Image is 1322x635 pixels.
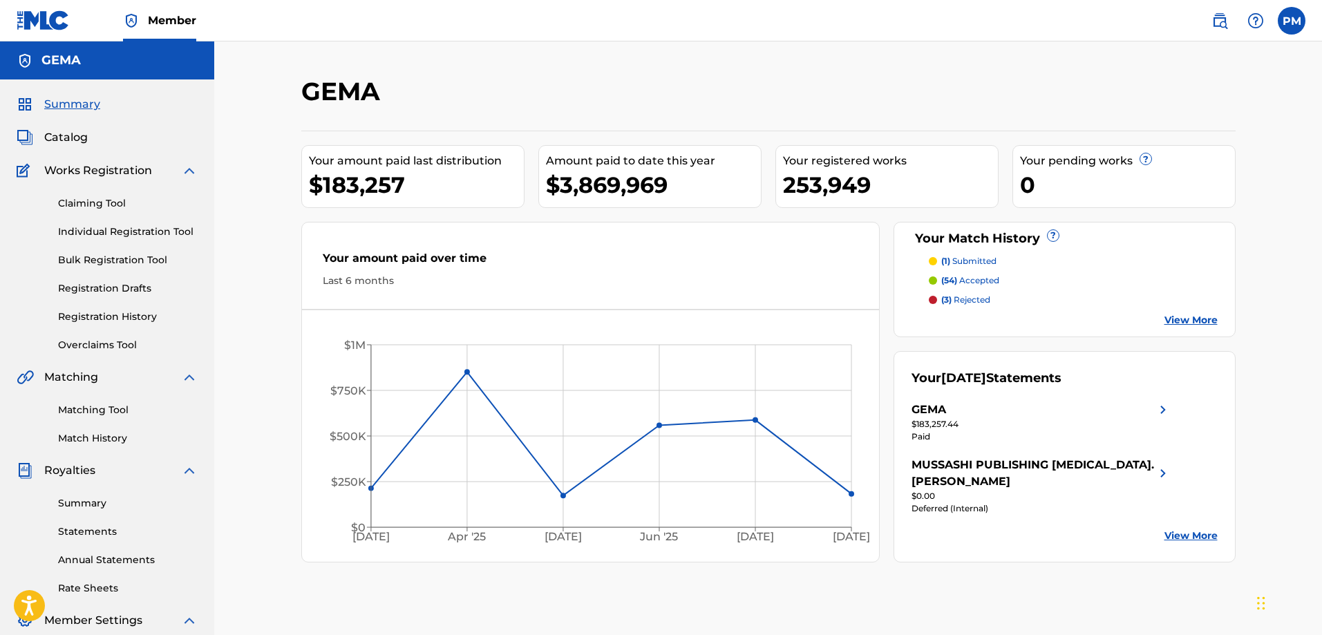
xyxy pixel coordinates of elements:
[639,531,678,544] tspan: Jun '25
[1164,313,1218,328] a: View More
[1164,529,1218,543] a: View More
[58,281,198,296] a: Registration Drafts
[17,96,100,113] a: SummarySummary
[123,12,140,29] img: Top Rightsholder
[17,129,33,146] img: Catalog
[912,502,1171,515] div: Deferred (Internal)
[1253,569,1322,635] div: Chat-Widget
[350,521,365,534] tspan: $0
[323,274,859,288] div: Last 6 months
[58,524,198,539] a: Statements
[44,129,88,146] span: Catalog
[447,531,486,544] tspan: Apr '25
[17,369,34,386] img: Matching
[44,369,98,386] span: Matching
[912,430,1171,443] div: Paid
[1155,457,1171,490] img: right chevron icon
[1206,7,1234,35] a: Public Search
[912,369,1061,388] div: Your Statements
[941,255,997,267] p: submitted
[912,418,1171,430] div: $183,257.44
[17,612,33,629] img: Member Settings
[41,53,81,68] h5: GEMA
[17,53,33,69] img: Accounts
[912,401,946,418] div: GEMA
[941,370,986,386] span: [DATE]
[546,153,761,169] div: Amount paid to date this year
[1211,12,1228,29] img: search
[343,339,365,352] tspan: $1M
[58,196,198,211] a: Claiming Tool
[17,129,88,146] a: CatalogCatalog
[58,338,198,352] a: Overclaims Tool
[833,531,870,544] tspan: [DATE]
[941,294,990,306] p: rejected
[941,274,999,287] p: accepted
[301,76,387,107] h2: GEMA
[783,169,998,200] div: 253,949
[1020,153,1235,169] div: Your pending works
[309,153,524,169] div: Your amount paid last distribution
[181,369,198,386] img: expand
[44,462,95,479] span: Royalties
[181,612,198,629] img: expand
[323,250,859,274] div: Your amount paid over time
[58,553,198,567] a: Annual Statements
[1278,7,1305,35] div: User Menu
[1253,569,1322,635] iframe: Chat Widget
[929,255,1218,267] a: (1) submitted
[44,162,152,179] span: Works Registration
[941,256,950,266] span: (1)
[44,96,100,113] span: Summary
[58,431,198,446] a: Match History
[181,162,198,179] img: expand
[1155,401,1171,418] img: right chevron icon
[912,401,1171,443] a: GEMAright chevron icon$183,257.44Paid
[546,169,761,200] div: $3,869,969
[783,153,998,169] div: Your registered works
[329,430,366,443] tspan: $500K
[17,10,70,30] img: MLC Logo
[1257,582,1265,624] div: Ziehen
[737,531,774,544] tspan: [DATE]
[929,294,1218,306] a: (3) rejected
[58,496,198,511] a: Summary
[912,229,1218,248] div: Your Match History
[912,457,1155,490] div: MUSSASHI PUBLISHING [MEDICAL_DATA]. [PERSON_NAME]
[545,531,582,544] tspan: [DATE]
[1283,419,1322,530] iframe: Resource Center
[1140,153,1151,164] span: ?
[17,96,33,113] img: Summary
[17,462,33,479] img: Royalties
[941,294,952,305] span: (3)
[1020,169,1235,200] div: 0
[58,581,198,596] a: Rate Sheets
[1242,7,1269,35] div: Help
[17,162,35,179] img: Works Registration
[44,612,142,629] span: Member Settings
[181,462,198,479] img: expand
[309,169,524,200] div: $183,257
[330,475,366,489] tspan: $250K
[912,457,1171,515] a: MUSSASHI PUBLISHING [MEDICAL_DATA]. [PERSON_NAME]right chevron icon$0.00Deferred (Internal)
[58,310,198,324] a: Registration History
[58,225,198,239] a: Individual Registration Tool
[912,490,1171,502] div: $0.00
[58,403,198,417] a: Matching Tool
[1247,12,1264,29] img: help
[330,384,366,397] tspan: $750K
[1048,230,1059,241] span: ?
[58,253,198,267] a: Bulk Registration Tool
[352,531,389,544] tspan: [DATE]
[941,275,957,285] span: (54)
[148,12,196,28] span: Member
[929,274,1218,287] a: (54) accepted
